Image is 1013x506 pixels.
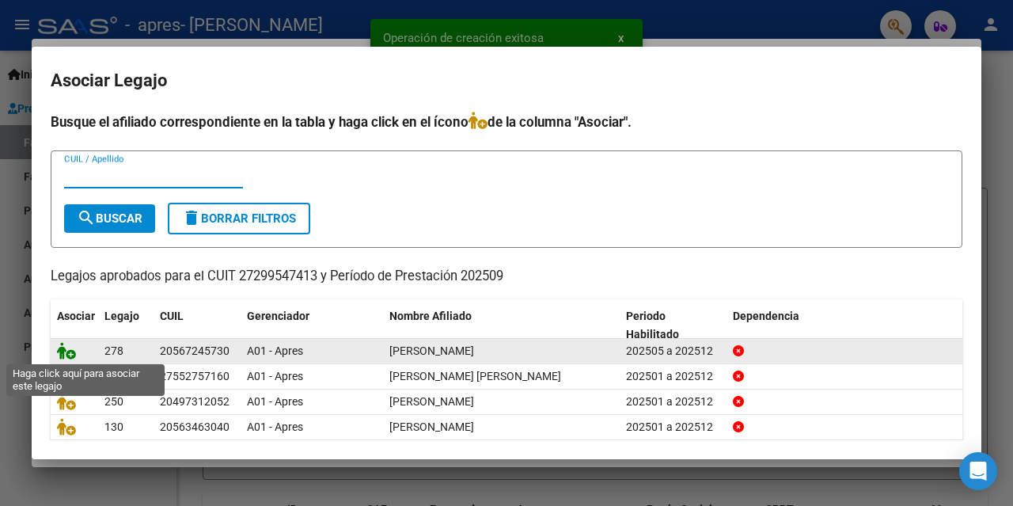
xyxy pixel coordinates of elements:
span: Asociar [57,310,95,322]
span: Nombre Afiliado [389,310,472,322]
span: DUEÑAS BRUNO [389,344,474,357]
div: 20563463040 [160,418,230,436]
div: 20567245730 [160,342,230,360]
span: MILANESIO LEIA SOFIA [389,370,561,382]
mat-icon: delete [182,208,201,227]
div: Open Intercom Messenger [959,452,997,490]
div: 27552757160 [160,367,230,386]
span: A01 - Apres [247,344,303,357]
span: Periodo Habilitado [626,310,679,341]
span: Buscar [77,211,142,226]
datatable-header-cell: Dependencia [727,299,963,352]
span: 260 [104,370,123,382]
span: A01 - Apres [247,370,303,382]
span: ORTIZ IGNACIO JOAQUIN [389,420,474,433]
div: 202505 a 202512 [626,342,720,360]
span: 278 [104,344,123,357]
datatable-header-cell: Legajo [98,299,154,352]
button: Borrar Filtros [168,203,310,234]
span: CUIL [160,310,184,322]
h2: Asociar Legajo [51,66,962,96]
span: 250 [104,395,123,408]
span: Gerenciador [247,310,309,322]
span: A01 - Apres [247,420,303,433]
div: 20497312052 [160,393,230,411]
datatable-header-cell: Periodo Habilitado [620,299,727,352]
div: 202501 a 202512 [626,418,720,436]
datatable-header-cell: Nombre Afiliado [383,299,620,352]
div: 202501 a 202512 [626,367,720,386]
div: 202501 a 202512 [626,393,720,411]
p: Legajos aprobados para el CUIT 27299547413 y Período de Prestación 202509 [51,267,962,287]
datatable-header-cell: Asociar [51,299,98,352]
h4: Busque el afiliado correspondiente en la tabla y haga click en el ícono de la columna "Asociar". [51,112,962,132]
mat-icon: search [77,208,96,227]
datatable-header-cell: CUIL [154,299,241,352]
span: ALTAMIRANO MARCOS [389,395,474,408]
datatable-header-cell: Gerenciador [241,299,383,352]
span: 130 [104,420,123,433]
span: Dependencia [733,310,799,322]
span: Legajo [104,310,139,322]
button: Buscar [64,204,155,233]
span: A01 - Apres [247,395,303,408]
span: Borrar Filtros [182,211,296,226]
